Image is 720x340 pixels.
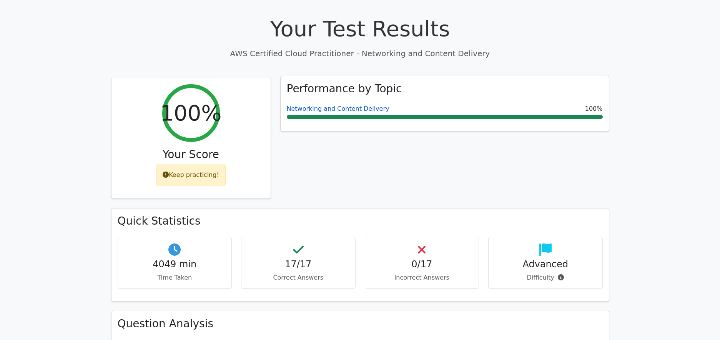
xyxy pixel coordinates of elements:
p: Incorrect Answers [371,273,473,282]
h4: 4049 min [124,259,226,270]
h1: Your Test Results [111,16,609,42]
p: Difficulty [495,273,596,282]
h3: Quick Statistics [118,215,603,228]
h3: Performance by Topic [287,82,402,95]
p: Time Taken [124,273,226,282]
h2: 100% [160,100,221,126]
a: Networking and Content Delivery [287,105,389,112]
h3: Your Score [118,148,264,161]
p: AWS Certified Cloud Practitioner - Networking and Content Delivery [111,48,609,59]
h4: Advanced [495,259,596,270]
h4: 0/17 [371,259,473,270]
h4: 17/17 [248,259,349,270]
span: 100% [585,104,603,113]
p: Correct Answers [248,273,349,282]
h3: Question Analysis [118,317,603,330]
div: Keep practicing! [156,164,226,186]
